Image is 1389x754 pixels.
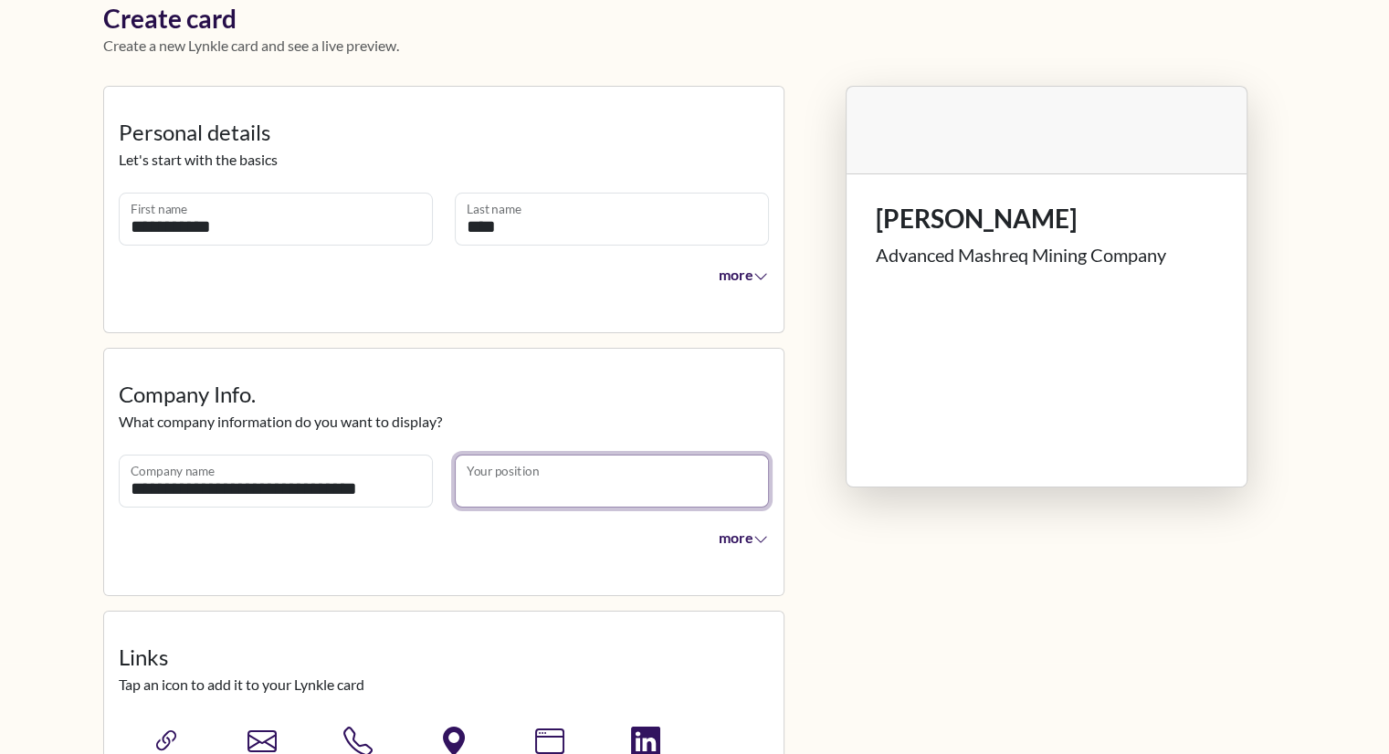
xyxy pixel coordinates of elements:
span: more [719,266,768,283]
legend: Links [119,641,769,674]
p: Tap an icon to add it to your Lynkle card [119,674,769,696]
p: What company information do you want to display? [119,411,769,433]
h1: Create card [103,4,1287,35]
button: more [707,257,769,293]
legend: Company Info. [119,378,769,411]
p: Let's start with the basics [119,149,769,171]
div: Lynkle card preview [806,86,1287,531]
span: more [719,529,768,546]
p: Create a new Lynkle card and see a live preview. [103,35,1287,57]
legend: Personal details [119,116,769,149]
button: more [707,518,769,555]
h1: [PERSON_NAME] [876,204,1217,235]
div: Advanced Mashreq Mining Company [876,241,1217,268]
